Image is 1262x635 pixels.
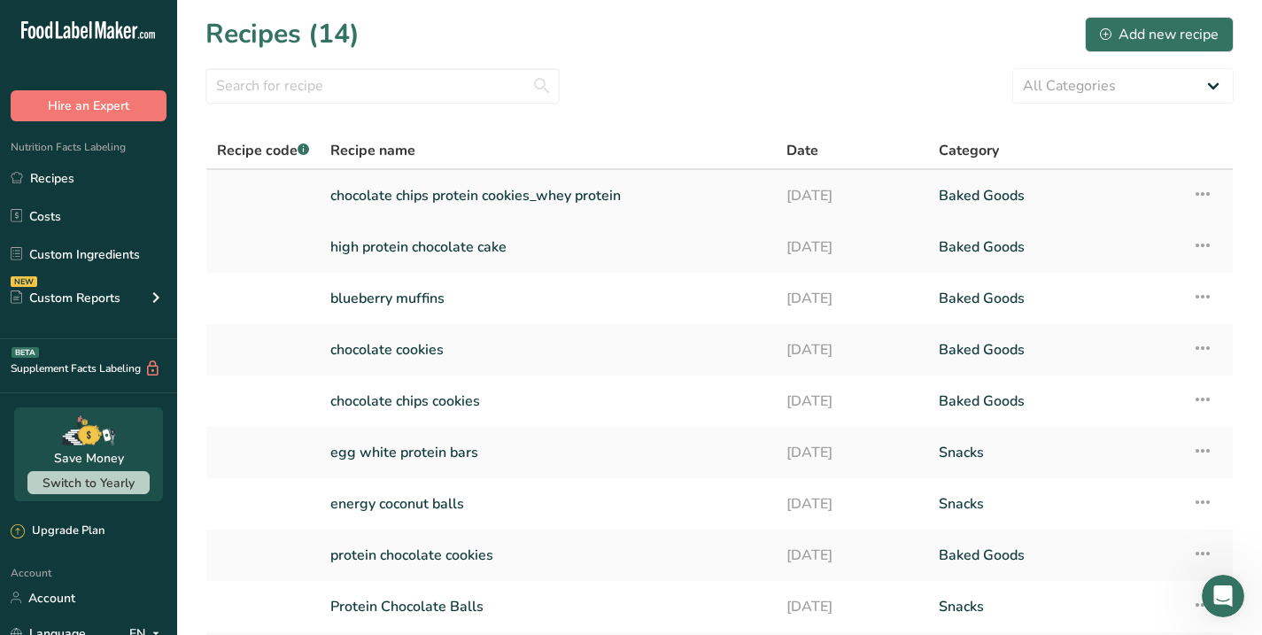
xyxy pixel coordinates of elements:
[11,523,105,540] div: Upgrade Plan
[112,499,127,514] button: Start recording
[28,165,276,199] div: Take a look around! If you have any questions, just reply to this message.
[27,499,42,514] button: Emoji picker
[786,383,917,420] a: [DATE]
[1085,17,1234,52] button: Add new recipe
[217,141,309,160] span: Recipe code
[786,177,917,214] a: [DATE]
[330,588,765,625] a: Protein Chocolate Balls
[11,90,166,121] button: Hire an Expert
[786,228,917,266] a: [DATE]
[277,7,311,41] button: Home
[56,499,70,514] button: Gif picker
[786,140,818,161] span: Date
[330,383,765,420] a: chocolate chips cookies
[311,7,343,39] div: Close
[330,434,765,471] a: egg white protein bars
[786,485,917,523] a: [DATE]
[50,10,79,38] img: Profile image for Aya
[786,280,917,317] a: [DATE]
[54,449,124,468] div: Save Money
[12,7,45,41] button: go back
[939,485,1171,523] a: Snacks
[11,276,37,287] div: NEW
[86,22,164,40] p: Active [DATE]
[330,177,765,214] a: chocolate chips protein cookies_whey protein
[205,14,360,54] h1: Recipes (14)
[330,228,765,266] a: high protein chocolate cake
[786,331,917,368] a: [DATE]
[28,139,276,157] div: Welcome to Food Label Maker🙌
[14,102,340,258] div: Aya says…
[939,140,999,161] span: Category
[12,347,39,358] div: BETA
[939,331,1171,368] a: Baked Goods
[11,289,120,307] div: Custom Reports
[84,499,98,514] button: Upload attachment
[330,331,765,368] a: chocolate cookies
[939,280,1171,317] a: Baked Goods
[304,492,332,521] button: Send a message…
[786,537,917,574] a: [DATE]
[786,588,917,625] a: [DATE]
[330,280,765,317] a: blueberry muffins
[330,140,415,161] span: Recipe name
[939,228,1171,266] a: Baked Goods
[28,222,167,233] div: [PERSON_NAME] • [DATE]
[939,434,1171,471] a: Snacks
[786,434,917,471] a: [DATE]
[939,537,1171,574] a: Baked Goods
[28,112,276,130] div: Hey [PERSON_NAME] 👋
[1100,24,1219,45] div: Add new recipe
[86,9,201,22] h1: [PERSON_NAME]
[939,383,1171,420] a: Baked Goods
[939,177,1171,214] a: Baked Goods
[1202,575,1244,617] iframe: Intercom live chat
[14,102,290,219] div: Hey [PERSON_NAME] 👋Welcome to Food Label Maker🙌Take a look around! If you have any questions, jus...
[27,471,150,494] button: Switch to Yearly
[330,485,765,523] a: energy coconut balls
[330,537,765,574] a: protein chocolate cookies
[939,588,1171,625] a: Snacks
[15,462,339,492] textarea: Message…
[43,475,135,492] span: Switch to Yearly
[205,68,560,104] input: Search for recipe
